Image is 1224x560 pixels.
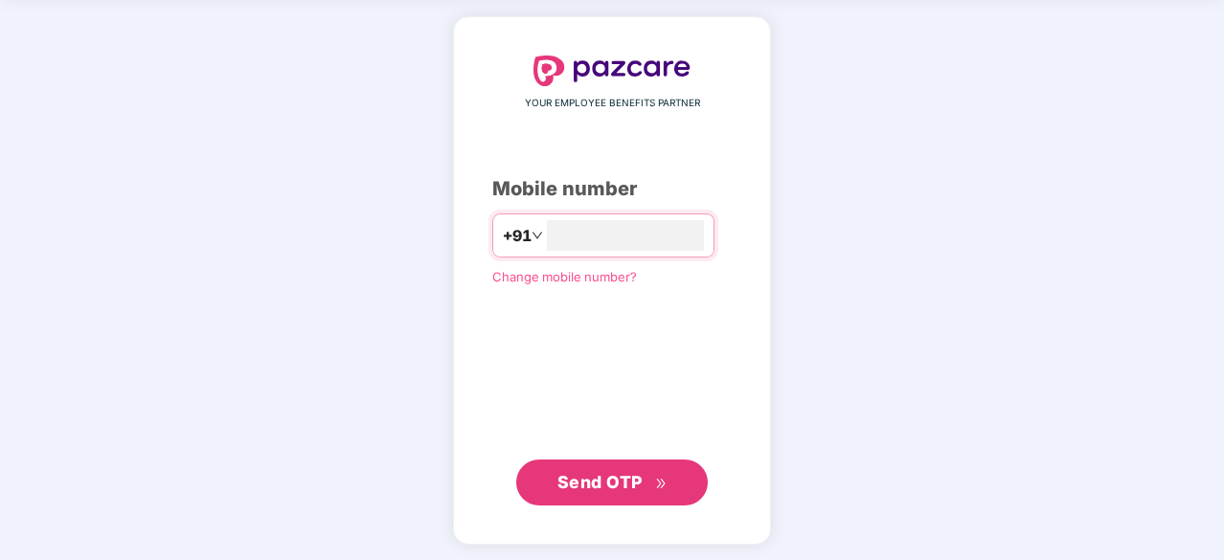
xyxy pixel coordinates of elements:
[557,472,643,492] span: Send OTP
[492,269,637,284] a: Change mobile number?
[516,459,708,505] button: Send OTPdouble-right
[532,230,543,241] span: down
[503,224,532,248] span: +91
[492,174,732,204] div: Mobile number
[525,96,700,111] span: YOUR EMPLOYEE BENEFITS PARTNER
[655,478,668,490] span: double-right
[533,56,691,86] img: logo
